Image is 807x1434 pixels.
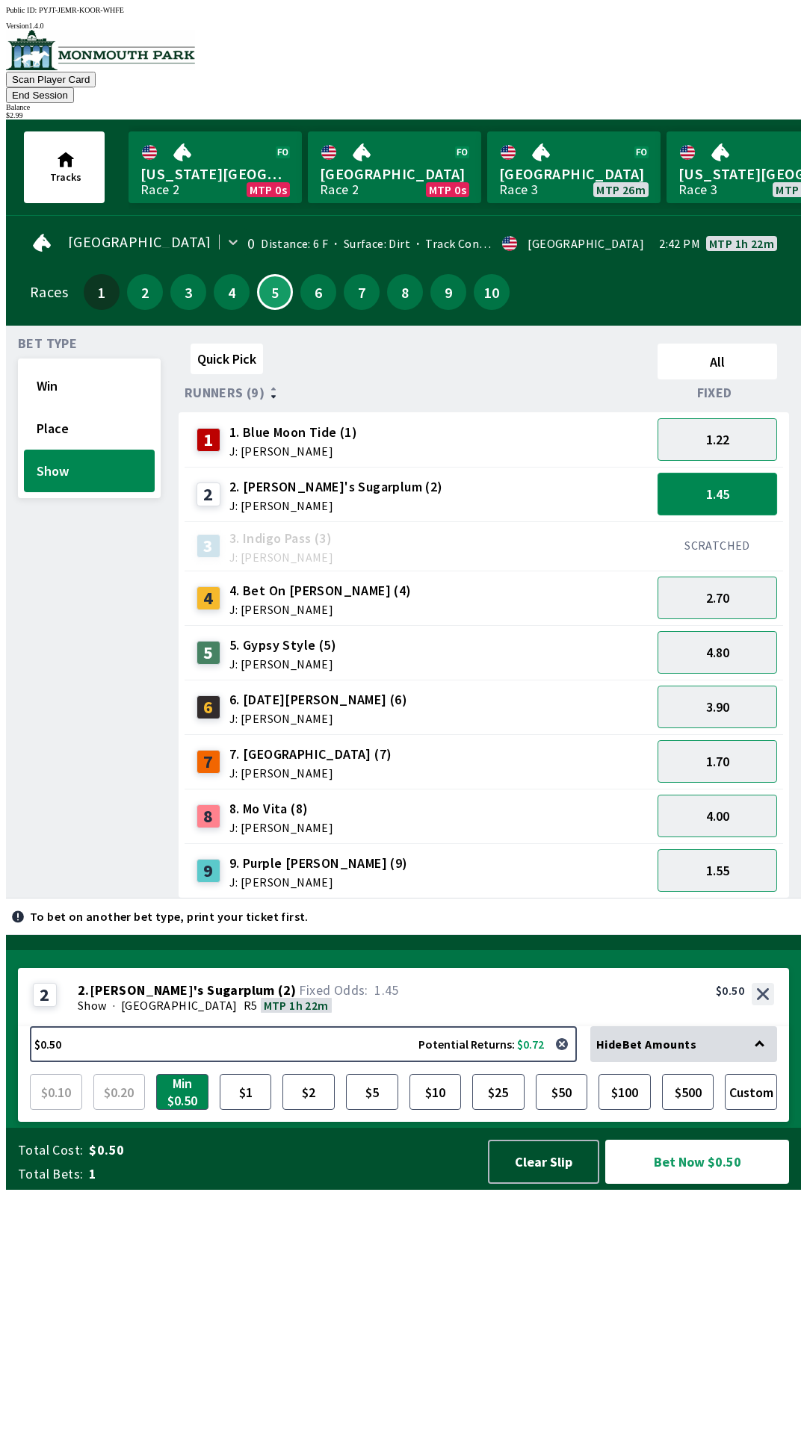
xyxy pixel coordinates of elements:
[282,1074,335,1110] button: $2
[160,1078,205,1106] span: Min $0.50
[6,111,801,119] div: $ 2.99
[410,236,542,251] span: Track Condition: Firm
[536,1074,588,1110] button: $50
[37,420,142,437] span: Place
[140,164,290,184] span: [US_STATE][GEOGRAPHIC_DATA]
[474,274,510,310] button: 10
[658,418,777,461] button: 1.22
[197,859,220,883] div: 9
[304,287,333,297] span: 6
[350,1078,395,1106] span: $5
[264,998,329,1013] span: MTP 1h 22m
[197,586,220,610] div: 4
[229,529,333,548] span: 3. Indigo Pass (3)
[30,910,309,922] p: To bet on another bet type, print your ticket first.
[6,30,195,70] img: venue logo
[662,1074,714,1110] button: $500
[247,238,255,249] div: 0
[374,981,399,999] span: 1.45
[706,698,729,716] span: 3.90
[658,473,777,515] button: 1.45
[501,1153,586,1170] span: Clear Slip
[605,1140,789,1184] button: Bet Now $0.50
[477,287,506,297] span: 10
[84,274,120,310] button: 1
[658,849,777,892] button: 1.55
[244,998,258,1013] span: R5
[286,1078,331,1106] span: $2
[658,686,777,728] button: 3.90
[131,287,159,297] span: 2
[278,983,296,998] span: ( 2 )
[666,1078,711,1106] span: $500
[127,274,163,310] button: 2
[6,87,74,103] button: End Session
[18,1141,83,1159] span: Total Cost:
[113,998,115,1013] span: ·
[229,822,333,834] span: J: [PERSON_NAME]
[6,22,801,30] div: Version 1.4.0
[488,1140,599,1184] button: Clear Slip
[185,385,652,400] div: Runners (9)
[18,338,77,350] span: Bet Type
[229,713,407,724] span: J: [PERSON_NAME]
[261,236,328,251] span: Distance: 6 F
[472,1074,525,1110] button: $25
[174,287,202,297] span: 3
[706,431,729,448] span: 1.22
[344,274,380,310] button: 7
[409,1074,462,1110] button: $10
[24,364,155,407] button: Win
[37,377,142,394] span: Win
[6,72,96,87] button: Scan Player Card
[229,477,443,497] span: 2. [PERSON_NAME]'s Sugarplum (2)
[197,350,256,367] span: Quick Pick
[697,387,732,399] span: Fixed
[223,1078,268,1106] span: $1
[618,1152,776,1171] span: Bet Now $0.50
[499,164,649,184] span: [GEOGRAPHIC_DATA]
[658,577,777,619] button: 2.70
[229,876,408,888] span: J: [PERSON_NAME]
[129,131,302,203] a: [US_STATE][GEOGRAPHIC_DATA]Race 2MTP 0s
[320,164,469,184] span: [GEOGRAPHIC_DATA]
[602,1078,647,1106] span: $100
[716,983,744,998] div: $0.50
[229,636,336,655] span: 5. Gypsy Style (5)
[18,1165,83,1183] span: Total Bets:
[33,983,57,1007] div: 2
[346,1074,398,1110] button: $5
[229,581,412,600] span: 4. Bet On [PERSON_NAME] (4)
[37,462,142,479] span: Show
[30,1026,577,1062] button: $0.50Potential Returns: $0.72
[39,6,124,14] span: PYJT-JEMR-KOOR-WHFE
[706,644,729,661] span: 4.80
[78,983,90,998] span: 2 .
[229,423,357,442] span: 1. Blue Moon Tide (1)
[729,1078,773,1106] span: Custom
[596,1037,696,1052] span: Hide Bet Amounts
[658,344,777,379] button: All
[391,287,419,297] span: 8
[706,862,729,879] span: 1.55
[499,184,538,196] div: Race 3
[24,450,155,492] button: Show
[90,983,275,998] span: [PERSON_NAME]'s Sugarplum
[30,286,68,298] div: Races
[24,131,105,203] button: Tracks
[197,641,220,665] div: 5
[197,534,220,558] div: 3
[220,1074,272,1110] button: $1
[328,236,410,251] span: Surface: Dirt
[6,6,801,14] div: Public ID:
[347,287,376,297] span: 7
[89,1165,474,1183] span: 1
[24,407,155,450] button: Place
[434,287,463,297] span: 9
[229,854,408,873] span: 9. Purple [PERSON_NAME] (9)
[678,184,717,196] div: Race 3
[229,603,412,615] span: J: [PERSON_NAME]
[229,500,443,512] span: J: [PERSON_NAME]
[706,589,729,606] span: 2.70
[229,690,407,710] span: 6. [DATE][PERSON_NAME] (6)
